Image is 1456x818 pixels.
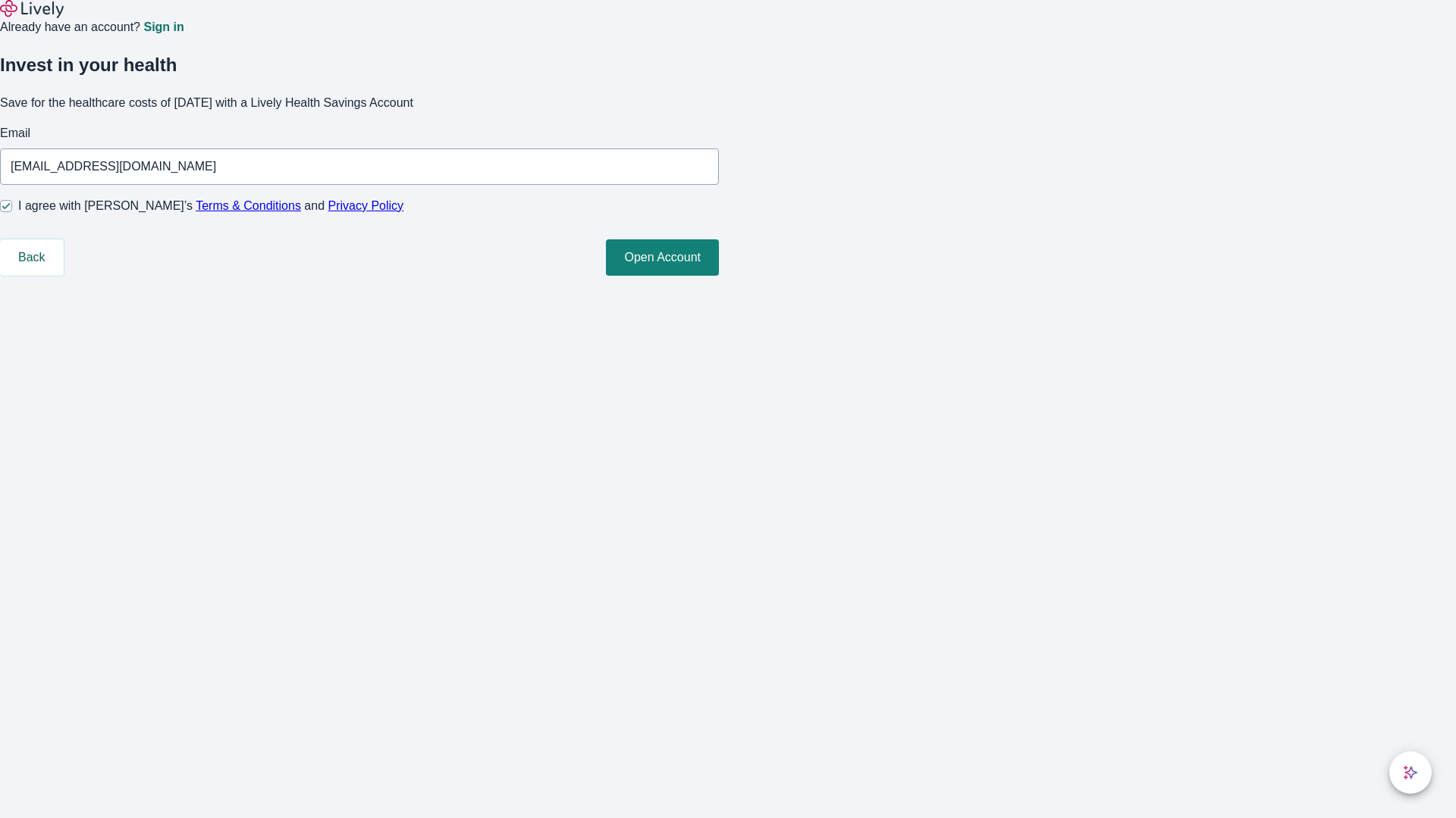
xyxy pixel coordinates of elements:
a: Terms & Conditions [196,199,301,212]
span: I agree with [PERSON_NAME]’s and [18,197,403,215]
button: Open Account [606,239,719,276]
button: chat [1389,751,1432,794]
a: Sign in [143,21,184,33]
svg: Lively AI Assistant [1403,765,1418,780]
a: Privacy Policy [328,199,404,212]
